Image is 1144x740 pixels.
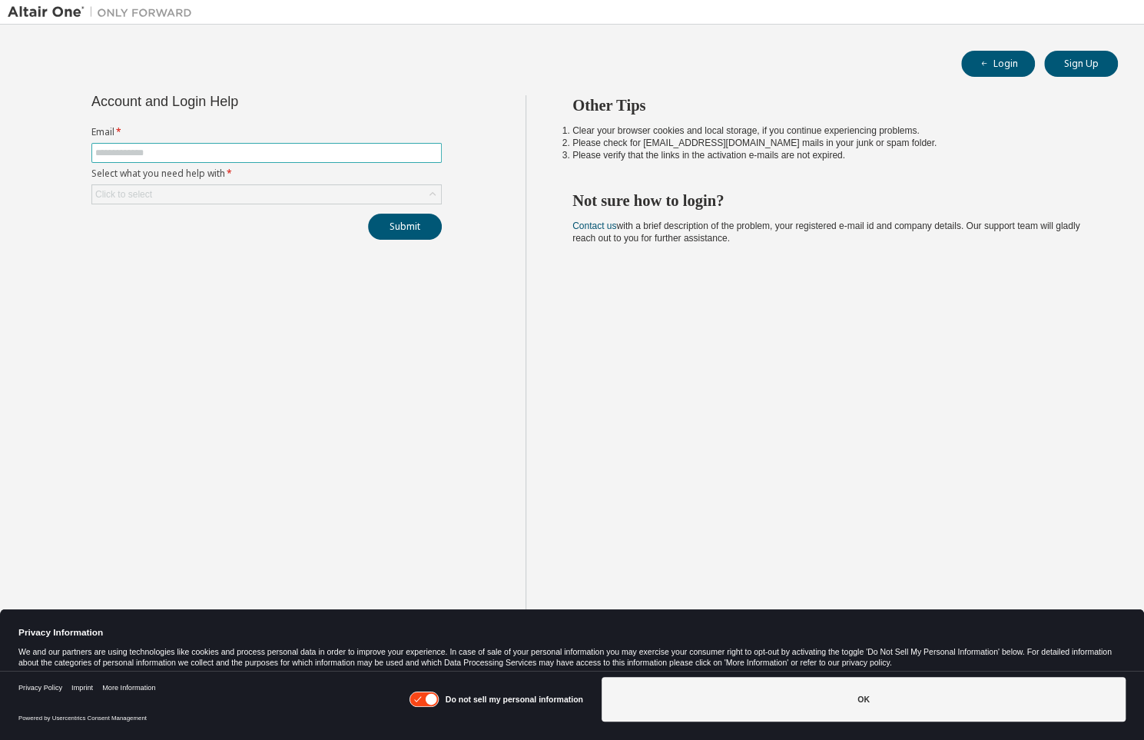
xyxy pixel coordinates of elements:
li: Please verify that the links in the activation e-mails are not expired. [572,149,1090,161]
a: Contact us [572,221,616,231]
button: Sign Up [1044,51,1118,77]
label: Email [91,126,442,138]
li: Please check for [EMAIL_ADDRESS][DOMAIN_NAME] mails in your junk or spam folder. [572,137,1090,149]
div: Click to select [92,185,441,204]
h2: Other Tips [572,95,1090,115]
div: Account and Login Help [91,95,372,108]
h2: Not sure how to login? [572,191,1090,211]
span: with a brief description of the problem, your registered e-mail id and company details. Our suppo... [572,221,1079,244]
button: Login [961,51,1035,77]
button: Submit [368,214,442,240]
label: Select what you need help with [91,168,442,180]
li: Clear your browser cookies and local storage, if you continue experiencing problems. [572,124,1090,137]
div: Click to select [95,188,152,201]
img: Altair One [8,5,200,20]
